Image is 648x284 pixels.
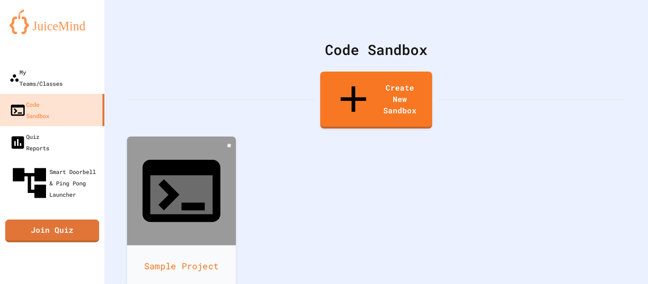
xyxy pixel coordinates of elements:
div: Quiz Reports [9,131,49,154]
a: Create New Sandbox [320,72,432,128]
div: My Teams/Classes [9,66,63,89]
div: Smart Doorbell & Ping Pong Launcher [9,163,101,203]
div: Code Sandbox [128,39,624,60]
a: Join Quiz [5,220,99,242]
div: Code Sandbox [9,99,49,121]
img: logo-orange.svg [9,9,95,34]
